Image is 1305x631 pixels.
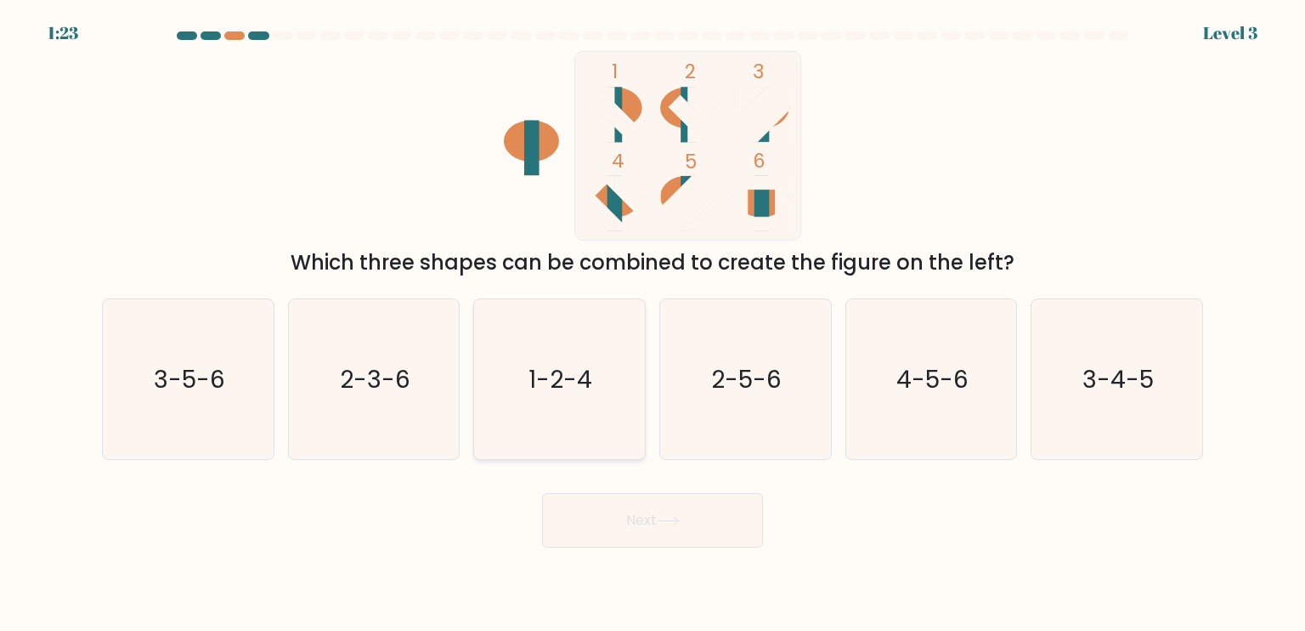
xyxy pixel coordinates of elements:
[612,147,624,174] tspan: 4
[529,361,593,395] text: 1-2-4
[48,20,78,46] div: 1:23
[1203,20,1257,46] div: Level 3
[612,58,618,85] tspan: 1
[340,361,410,395] text: 2-3-6
[712,361,782,395] text: 2-5-6
[896,361,969,395] text: 4-5-6
[753,58,765,85] tspan: 3
[542,493,763,548] button: Next
[685,58,696,85] tspan: 2
[112,247,1193,278] div: Which three shapes can be combined to create the figure on the left?
[685,148,697,175] tspan: 5
[1082,361,1154,395] text: 3-4-5
[753,147,765,174] tspan: 6
[154,361,225,395] text: 3-5-6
